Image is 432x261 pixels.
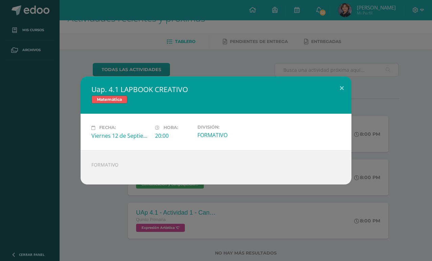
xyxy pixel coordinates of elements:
label: División: [197,125,256,130]
span: Fecha: [99,125,116,130]
span: Matemática [91,95,127,104]
div: FORMATIVO [81,150,351,184]
div: Viernes 12 de Septiembre [91,132,150,139]
button: Close (Esc) [332,77,351,100]
span: Hora: [164,125,178,130]
h2: Uap. 4.1 LAPBOOK CREATIVO [91,85,341,94]
div: 20:00 [155,132,192,139]
div: FORMATIVO [197,131,256,139]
